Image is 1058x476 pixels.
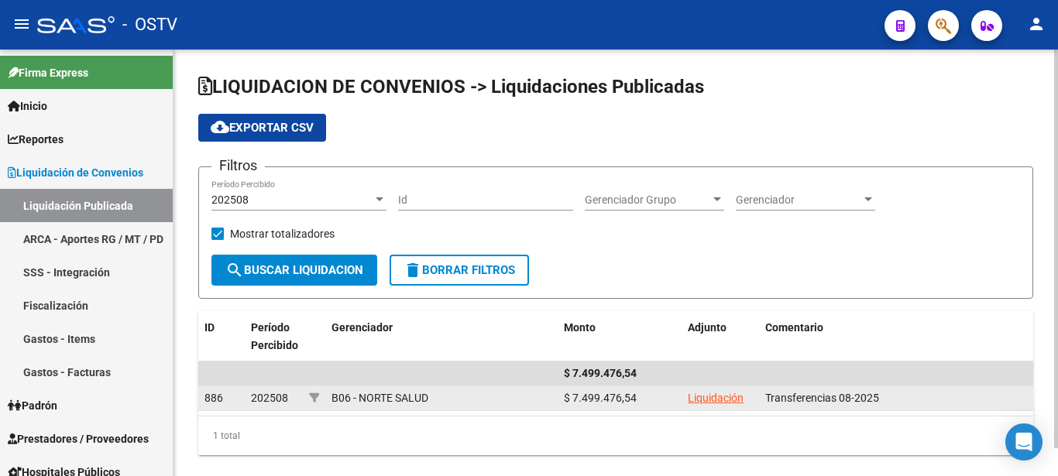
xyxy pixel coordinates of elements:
[204,321,215,334] span: ID
[225,261,244,279] mat-icon: search
[211,193,249,206] span: 202508
[204,392,223,404] span: 886
[225,263,363,277] span: Buscar Liquidacion
[198,76,704,98] span: LIQUIDACION DE CONVENIOS -> Liquidaciones Publicadas
[8,64,88,81] span: Firma Express
[198,311,245,379] datatable-header-cell: ID
[331,321,393,334] span: Gerenciador
[759,311,1033,379] datatable-header-cell: Comentario
[211,255,377,286] button: Buscar Liquidacion
[1005,423,1043,461] div: Open Intercom Messenger
[251,321,298,351] span: Período Percibido
[688,392,744,404] a: Liquidación
[404,263,515,277] span: Borrar Filtros
[558,311,682,379] datatable-header-cell: Monto
[688,321,727,334] span: Adjunto
[245,311,303,379] datatable-header-cell: Período Percibido
[390,255,529,286] button: Borrar Filtros
[682,311,759,379] datatable-header-cell: Adjunto
[1027,15,1046,33] mat-icon: person
[564,389,675,407] div: $ 7.499.476,54
[211,155,265,176] h3: Filtros
[325,311,558,379] datatable-header-cell: Gerenciador
[8,430,149,447] span: Prestadores / Proveedores
[8,164,143,181] span: Liquidación de Convenios
[251,392,288,404] span: 202508
[8,131,64,148] span: Reportes
[564,321,596,334] span: Monto
[8,397,57,414] span: Padrón
[765,392,879,404] span: Transferencias 08-2025
[198,416,1033,455] div: 1 total
[765,321,823,334] span: Comentario
[230,224,335,243] span: Mostrar totalizadores
[122,8,177,42] span: - OSTV
[564,367,637,379] span: $ 7.499.476,54
[404,261,422,279] mat-icon: delete
[331,392,428,404] span: B06 - NORTE SALUD
[12,15,31,33] mat-icon: menu
[211,118,229,136] mat-icon: cloud_download
[736,193,861,207] span: Gerenciador
[8,98,47,115] span: Inicio
[211,121,314,135] span: Exportar CSV
[198,114,326,142] button: Exportar CSV
[585,193,710,207] span: Gerenciador Grupo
